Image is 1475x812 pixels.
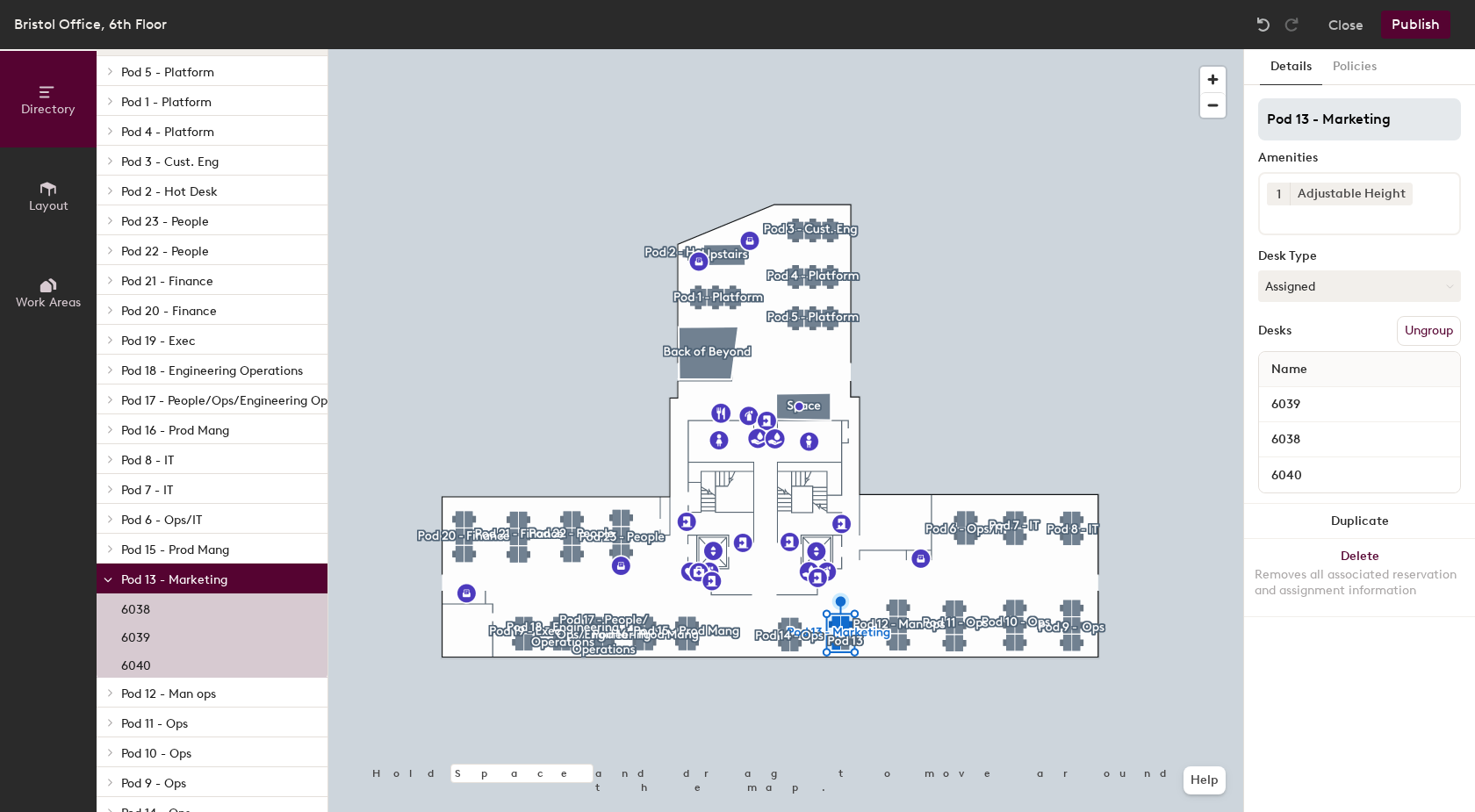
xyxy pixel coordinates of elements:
[1277,185,1281,204] span: 1
[121,686,216,701] span: Pod 12 - Man ops
[1397,316,1461,346] button: Ungroup
[121,65,214,80] span: Pod 5 - Platform
[1263,463,1457,487] input: Unnamed desk
[121,363,303,378] span: Pod 18 - Engineering Operations
[1244,504,1475,539] button: Duplicate
[121,125,214,140] span: Pod 4 - Platform
[121,513,202,528] span: Pod 6 - Ops/IT
[29,198,68,213] span: Layout
[121,154,219,169] span: Pod 3 - Cust. Eng
[14,13,167,35] div: Bristol Office, 6th Floor
[121,184,218,199] span: Pod 2 - Hot Desk
[1283,16,1300,33] img: Redo
[16,295,81,310] span: Work Areas
[121,625,150,645] p: 6039
[121,214,209,229] span: Pod 23 - People
[1255,16,1272,33] img: Undo
[121,423,229,438] span: Pod 16 - Prod Mang
[121,572,227,587] span: Pod 13 - Marketing
[121,274,213,289] span: Pod 21 - Finance
[121,483,173,498] span: Pod 7 - IT
[121,543,229,557] span: Pod 15 - Prod Mang
[1184,766,1226,794] button: Help
[121,244,209,259] span: Pod 22 - People
[1258,151,1461,165] div: Amenities
[1290,183,1413,205] div: Adjustable Height
[1260,49,1322,85] button: Details
[1258,324,1292,338] div: Desks
[121,304,217,319] span: Pod 20 - Finance
[121,653,151,673] p: 6040
[21,102,76,117] span: Directory
[121,334,196,349] span: Pod 19 - Exec
[1328,11,1363,39] button: Close
[121,746,191,761] span: Pod 10 - Ops
[1258,249,1461,263] div: Desk Type
[1322,49,1387,85] button: Policies
[121,393,374,408] span: Pod 17 - People/Ops/Engineering Operations
[1244,539,1475,616] button: DeleteRemoves all associated reservation and assignment information
[1263,392,1457,417] input: Unnamed desk
[1267,183,1290,205] button: 1
[121,453,174,468] span: Pod 8 - IT
[1381,11,1450,39] button: Publish
[121,597,150,617] p: 6038
[1255,567,1464,599] div: Removes all associated reservation and assignment information
[121,776,186,791] span: Pod 9 - Ops
[1258,270,1461,302] button: Assigned
[121,95,212,110] span: Pod 1 - Platform
[121,716,188,731] span: Pod 11 - Ops
[1263,354,1316,385] span: Name
[1263,428,1457,452] input: Unnamed desk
